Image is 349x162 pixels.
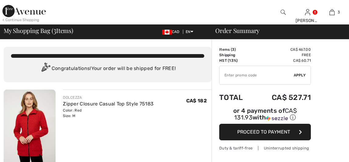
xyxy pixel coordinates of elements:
a: 3 [320,9,344,16]
span: CA$ 182 [186,98,207,104]
span: EN [186,30,193,34]
div: Duty & tariff-free | Uninterrupted shipping [219,145,311,151]
div: Congratulations! Your order will be shipped for FREE! [11,63,204,75]
span: 3 [338,9,340,15]
div: Color: Red Size: M [63,108,154,119]
div: [PERSON_NAME] [296,17,319,24]
td: Total [219,87,254,108]
td: Items ( ) [219,47,254,52]
span: CAD [162,30,182,34]
button: Proceed to Payment [219,124,311,140]
td: CA$ 60.71 [254,58,311,63]
span: My Shopping Bag ( Items) [4,28,73,34]
div: or 4 payments of with [219,108,311,122]
span: CA$ 131.93 [234,107,297,121]
span: Apply [294,72,306,78]
div: DOLCEZZA [63,95,154,100]
div: Order Summary [208,28,345,34]
a: Sign In [305,9,310,15]
span: Proceed to Payment [237,129,290,135]
img: Sezzle [266,116,288,121]
td: CA$ 527.71 [254,87,311,108]
img: 1ère Avenue [2,5,46,17]
input: Promo code [220,66,294,84]
td: Shipping [219,52,254,58]
div: or 4 payments ofCA$ 131.93withSezzle Click to learn more about Sezzle [219,108,311,124]
img: My Info [305,9,310,16]
span: 3 [232,47,234,52]
img: Canadian Dollar [162,30,172,35]
img: My Bag [329,9,335,16]
td: HST (13%) [219,58,254,63]
div: < Continue Shopping [2,17,39,23]
span: 3 [53,26,56,34]
td: Free [254,52,311,58]
td: CA$ 467.00 [254,47,311,52]
img: Congratulation2.svg [39,63,52,75]
img: search the website [281,9,286,16]
a: Zipper Closure Casual Top Style 75183 [63,101,154,107]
